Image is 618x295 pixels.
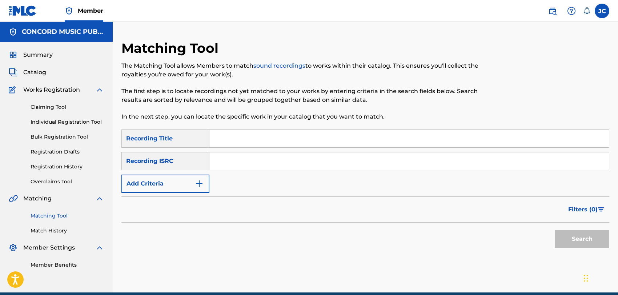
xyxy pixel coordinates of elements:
img: expand [95,194,104,203]
span: Catalog [23,68,46,77]
a: Matching Tool [31,212,104,220]
form: Search Form [121,129,609,252]
a: Bulk Registration Tool [31,133,104,141]
span: Member [78,7,103,15]
a: Registration History [31,163,104,171]
img: Works Registration [9,85,18,94]
img: Top Rightsholder [65,7,73,15]
h2: Matching Tool [121,40,222,56]
p: The Matching Tool allows Members to match to works within their catalog. This ensures you'll coll... [121,61,497,79]
img: help [567,7,576,15]
img: Matching [9,194,18,203]
a: SummarySummary [9,51,53,59]
img: Member Settings [9,243,17,252]
a: sound recordings [253,62,305,69]
span: Filters ( 0 ) [568,205,598,214]
a: Overclaims Tool [31,178,104,186]
a: CatalogCatalog [9,68,46,77]
a: Public Search [545,4,560,18]
a: Individual Registration Tool [31,118,104,126]
button: Add Criteria [121,175,209,193]
div: Notifications [583,7,590,15]
div: User Menu [595,4,609,18]
img: 9d2ae6d4665cec9f34b9.svg [195,179,204,188]
img: search [548,7,557,15]
img: Accounts [9,28,17,36]
img: expand [95,85,104,94]
a: Registration Drafts [31,148,104,156]
img: MLC Logo [9,5,37,16]
p: The first step is to locate recordings not yet matched to your works by entering criteria in the ... [121,87,497,104]
img: expand [95,243,104,252]
img: Catalog [9,68,17,77]
span: Summary [23,51,53,59]
p: In the next step, you can locate the specific work in your catalog that you want to match. [121,112,497,121]
button: Filters (0) [564,200,609,219]
span: Member Settings [23,243,75,252]
span: Works Registration [23,85,80,94]
a: Match History [31,227,104,235]
img: Summary [9,51,17,59]
h5: CONCORD MUSIC PUBLISHING LLC [22,28,104,36]
iframe: Resource Center [598,189,618,247]
iframe: Chat Widget [582,260,618,295]
span: Matching [23,194,52,203]
a: Claiming Tool [31,103,104,111]
a: Member Benefits [31,261,104,269]
div: Drag [584,267,588,289]
div: Help [564,4,579,18]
